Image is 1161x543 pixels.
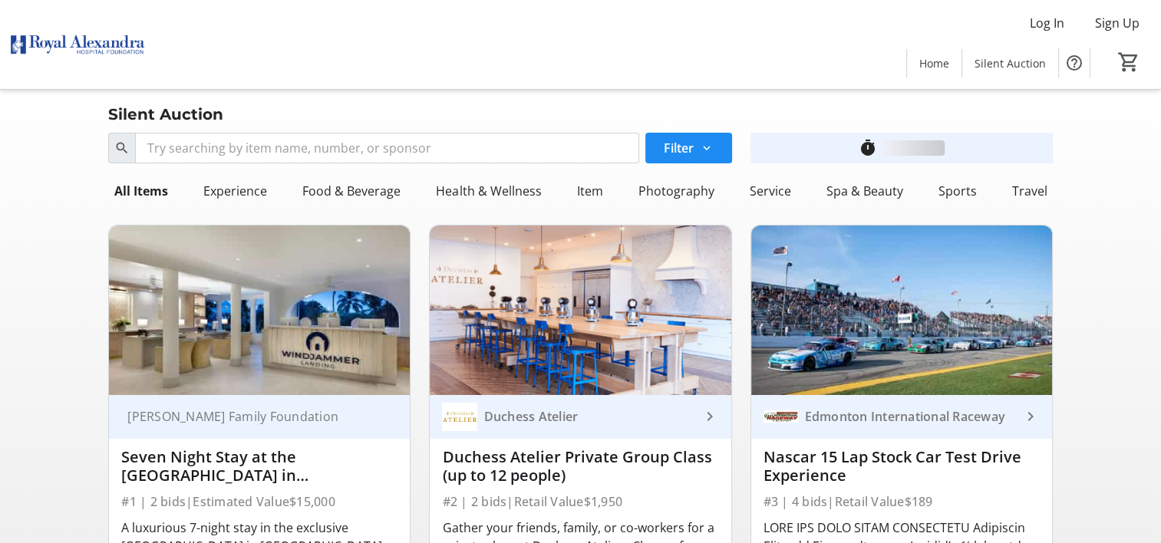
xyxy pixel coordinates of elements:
span: Silent Auction [975,55,1046,71]
button: Filter [645,133,732,163]
div: Health & Wellness [430,176,547,206]
img: Duchess Atelier [442,399,477,434]
div: Sports [932,176,982,206]
span: Home [919,55,949,71]
div: [PERSON_NAME] Family Foundation [121,409,379,424]
div: Duchess Atelier Private Group Class (up to 12 people) [442,448,718,485]
img: Edmonton International Raceway [764,399,799,434]
div: Edmonton International Raceway [799,409,1021,424]
button: Log In [1018,11,1077,35]
img: Duchess Atelier Private Group Class (up to 12 people) [430,225,731,395]
mat-icon: keyboard_arrow_right [701,407,719,426]
a: Home [907,49,961,77]
a: Edmonton International RacewayEdmonton International Raceway [751,395,1052,439]
span: Filter [664,139,694,157]
a: Silent Auction [962,49,1058,77]
div: Silent Auction [99,102,233,127]
div: Seven Night Stay at the [GEOGRAPHIC_DATA] in [GEOGRAPHIC_DATA][PERSON_NAME] + $5K Travel Voucher [121,448,397,485]
div: loading [883,140,945,156]
div: Service [743,176,797,206]
input: Try searching by item name, number, or sponsor [135,133,638,163]
mat-icon: keyboard_arrow_right [1021,407,1040,426]
div: #2 | 2 bids | Retail Value $1,950 [442,491,718,512]
img: Seven Night Stay at the Windjammer Landing Resort in St. Lucia + $5K Travel Voucher [109,225,410,395]
div: Experience [197,176,273,206]
div: Duchess Atelier [477,409,700,424]
div: #1 | 2 bids | Estimated Value $15,000 [121,491,397,512]
div: Item [570,176,609,206]
mat-icon: timer_outline [859,139,877,157]
div: Photography [632,176,720,206]
div: Food & Beverage [296,176,407,206]
span: Log In [1030,14,1064,32]
button: Sign Up [1083,11,1152,35]
div: #3 | 4 bids | Retail Value $189 [764,491,1040,512]
div: All Items [108,176,174,206]
img: Nascar 15 Lap Stock Car Test Drive Experience [751,225,1052,395]
div: Nascar 15 Lap Stock Car Test Drive Experience [764,448,1040,485]
button: Cart [1115,48,1143,76]
button: Help [1059,48,1090,78]
img: Royal Alexandra Hospital Foundation's Logo [9,6,146,83]
div: Spa & Beauty [820,176,909,206]
span: Sign Up [1095,14,1140,32]
div: Travel [1005,176,1053,206]
a: Duchess AtelierDuchess Atelier [430,395,731,439]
